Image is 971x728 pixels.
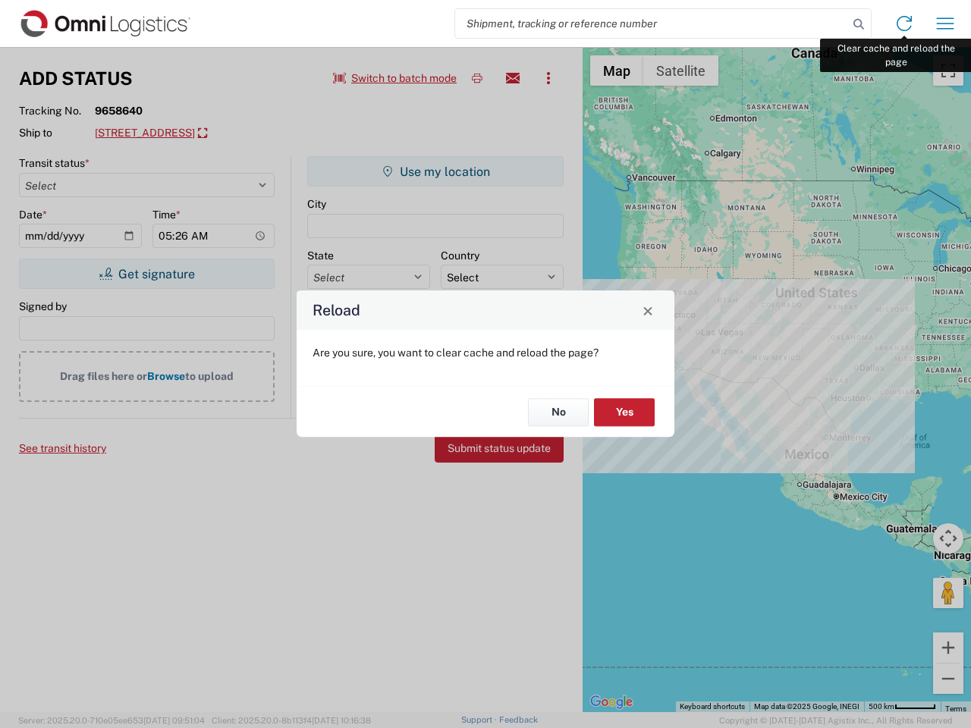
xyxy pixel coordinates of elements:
button: No [528,398,589,426]
input: Shipment, tracking or reference number [455,9,848,38]
h4: Reload [313,300,360,322]
p: Are you sure, you want to clear cache and reload the page? [313,346,658,359]
button: Yes [594,398,655,426]
button: Close [637,300,658,321]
